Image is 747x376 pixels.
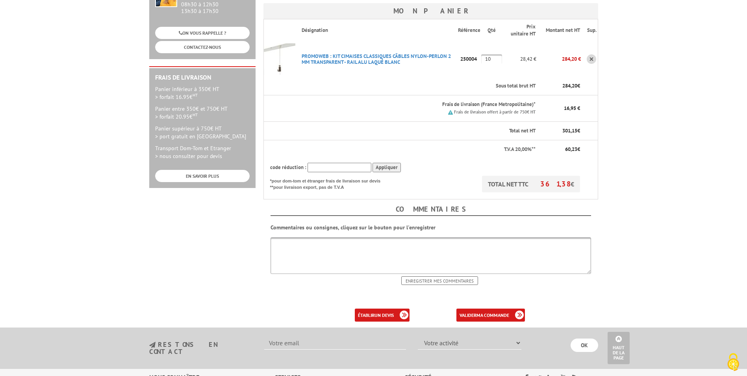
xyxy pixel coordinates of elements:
button: Cookies (fenêtre modale) [719,349,747,376]
span: > forfait 16.95€ [155,93,198,101]
b: ma commande [476,312,509,318]
p: Total net HT [270,127,536,135]
img: PROMOWEB : KIT CIMAISES CLASSIQUES CâBLES NYLON-PERLON 2 MM TRANSPARENT - RAIL ALU LAQUé BLANC [264,43,295,75]
p: Panier inférieur à 350€ HT [155,85,250,101]
p: 284,20 € [536,52,581,66]
h4: Commentaires [271,203,591,216]
h3: Mon panier [263,3,598,19]
p: Panier entre 350€ et 750€ HT [155,105,250,121]
span: 301,15 [562,127,577,134]
input: Appliquer [373,163,401,173]
p: Transport Dom-Tom et Etranger [155,144,250,160]
th: Sup. [581,19,598,41]
input: OK [571,339,598,352]
p: € [543,146,580,153]
a: établirun devis [355,309,410,322]
p: Panier supérieur à 750€ HT [155,125,250,140]
sup: HT [193,112,198,117]
a: EN SAVOIR PLUS [155,170,250,182]
th: Sous total brut HT [295,77,537,95]
th: Désignation [295,19,458,41]
span: > port gratuit en [GEOGRAPHIC_DATA] [155,133,246,140]
span: > forfait 20.95€ [155,113,198,120]
small: Frais de livraison offert à partir de 750€ HT [454,109,536,115]
h2: Frais de Livraison [155,74,250,81]
a: PROMOWEB : KIT CIMAISES CLASSIQUES CâBLES NYLON-PERLON 2 MM TRANSPARENT - RAIL ALU LAQUé BLANC [302,53,451,65]
p: € [543,127,580,135]
span: > nous consulter pour devis [155,153,222,160]
h3: restons en contact [149,341,253,355]
b: Commentaires ou consignes, cliquez sur le bouton pour l'enregistrer [271,224,436,231]
span: 284,20 [562,82,577,89]
a: Haut de la page [608,332,630,364]
p: Prix unitaire HT [508,23,536,38]
th: Qté [481,19,502,41]
span: 361,38 [540,179,571,188]
input: Votre email [264,336,406,350]
p: T.V.A 20,00%** [270,146,536,153]
p: 28,42 € [502,52,536,66]
img: Cookies (fenêtre modale) [723,352,743,372]
p: € [543,82,580,90]
span: 60,23 [565,146,577,153]
img: picto.png [448,110,453,115]
b: un devis [374,312,394,318]
p: TOTAL NET TTC € [482,176,580,192]
p: *pour dom-tom et étranger frais de livraison sur devis **pour livraison export, pas de T.V.A [270,176,388,190]
p: Référence [458,27,480,34]
p: Montant net HT [543,27,580,34]
a: CONTACTEZ-NOUS [155,41,250,53]
span: 16,95 € [564,105,580,112]
p: Frais de livraison (France Metropolitaine)* [302,101,536,108]
input: Enregistrer mes commentaires [401,276,478,285]
sup: HT [193,92,198,98]
img: newsletter.jpg [149,342,156,348]
p: 250004 [458,52,481,66]
a: ON VOUS RAPPELLE ? [155,27,250,39]
a: validerma commande [456,309,525,322]
span: code réduction : [270,164,306,171]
